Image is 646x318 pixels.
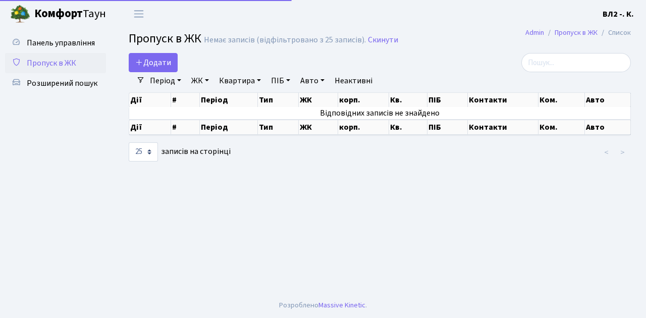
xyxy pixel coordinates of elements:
[389,120,428,135] th: Кв.
[267,72,294,89] a: ПІБ
[427,120,467,135] th: ПІБ
[279,300,367,311] div: Розроблено .
[510,22,646,43] nav: breadcrumb
[129,142,158,162] select: записів на сторінці
[27,37,95,48] span: Панель управління
[187,72,213,89] a: ЖК
[215,72,265,89] a: Квартира
[427,93,467,107] th: ПІБ
[389,93,428,107] th: Кв.
[129,107,631,119] td: Відповідних записів не знайдено
[521,53,631,72] input: Пошук...
[27,78,97,89] span: Розширений пошук
[539,93,585,107] th: Ком.
[129,30,201,47] span: Пропуск в ЖК
[299,120,338,135] th: ЖК
[555,27,598,38] a: Пропуск в ЖК
[585,93,631,107] th: Авто
[129,120,171,135] th: Дії
[204,35,366,45] div: Немає записів (відфільтровано з 25 записів).
[5,33,106,53] a: Панель управління
[10,4,30,24] img: logo.png
[34,6,83,22] b: Комфорт
[299,93,338,107] th: ЖК
[146,72,185,89] a: Період
[171,120,199,135] th: #
[135,57,171,68] span: Додати
[539,120,585,135] th: Ком.
[258,120,299,135] th: Тип
[171,93,199,107] th: #
[585,120,631,135] th: Авто
[126,6,151,22] button: Переключити навігацію
[603,9,634,20] b: ВЛ2 -. К.
[331,72,376,89] a: Неактивні
[258,93,299,107] th: Тип
[34,6,106,23] span: Таун
[200,120,258,135] th: Період
[129,142,231,162] label: записів на сторінці
[338,120,389,135] th: корп.
[318,300,365,310] a: Massive Kinetic
[296,72,329,89] a: Авто
[603,8,634,20] a: ВЛ2 -. К.
[129,53,178,72] a: Додати
[129,93,171,107] th: Дії
[468,120,539,135] th: Контакти
[525,27,544,38] a: Admin
[200,93,258,107] th: Період
[5,73,106,93] a: Розширений пошук
[598,27,631,38] li: Список
[27,58,76,69] span: Пропуск в ЖК
[338,93,389,107] th: корп.
[468,93,539,107] th: Контакти
[5,53,106,73] a: Пропуск в ЖК
[368,35,398,45] a: Скинути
